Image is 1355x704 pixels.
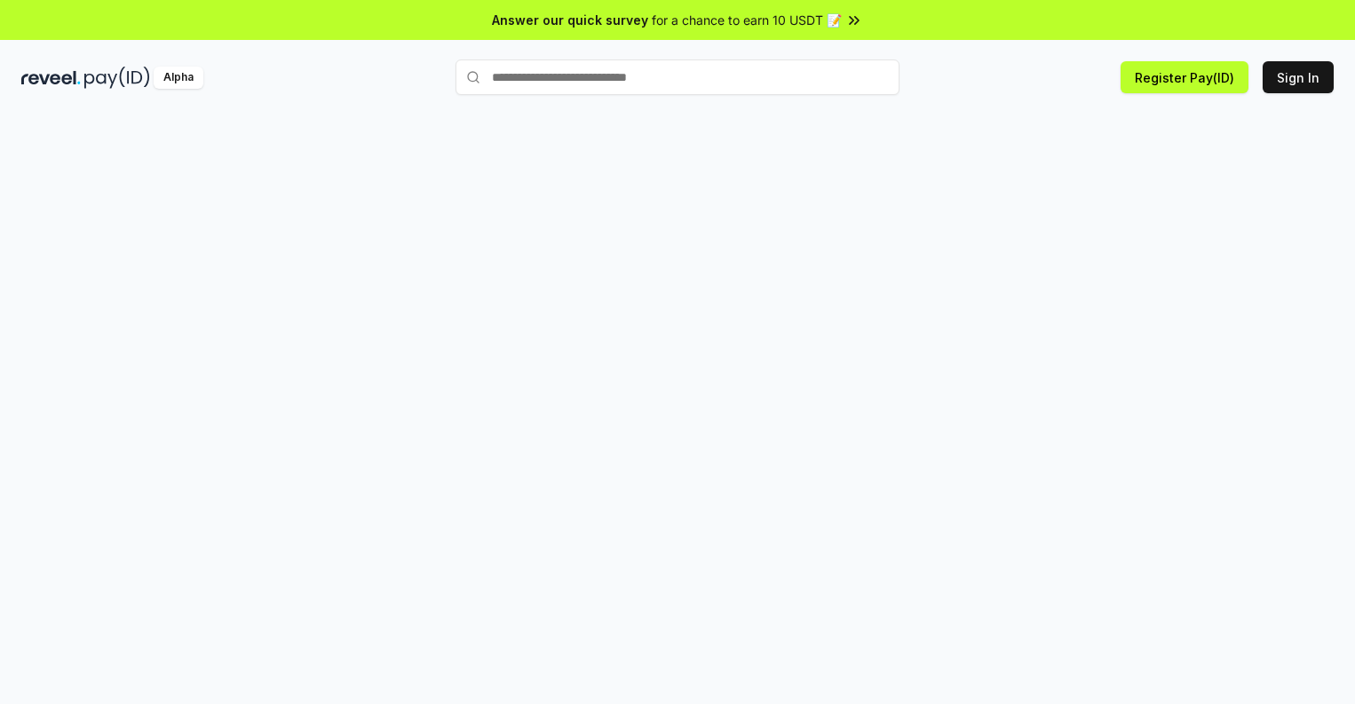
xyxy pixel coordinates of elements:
[1263,61,1334,93] button: Sign In
[84,67,150,89] img: pay_id
[21,67,81,89] img: reveel_dark
[1121,61,1248,93] button: Register Pay(ID)
[652,11,842,29] span: for a chance to earn 10 USDT 📝
[492,11,648,29] span: Answer our quick survey
[154,67,203,89] div: Alpha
